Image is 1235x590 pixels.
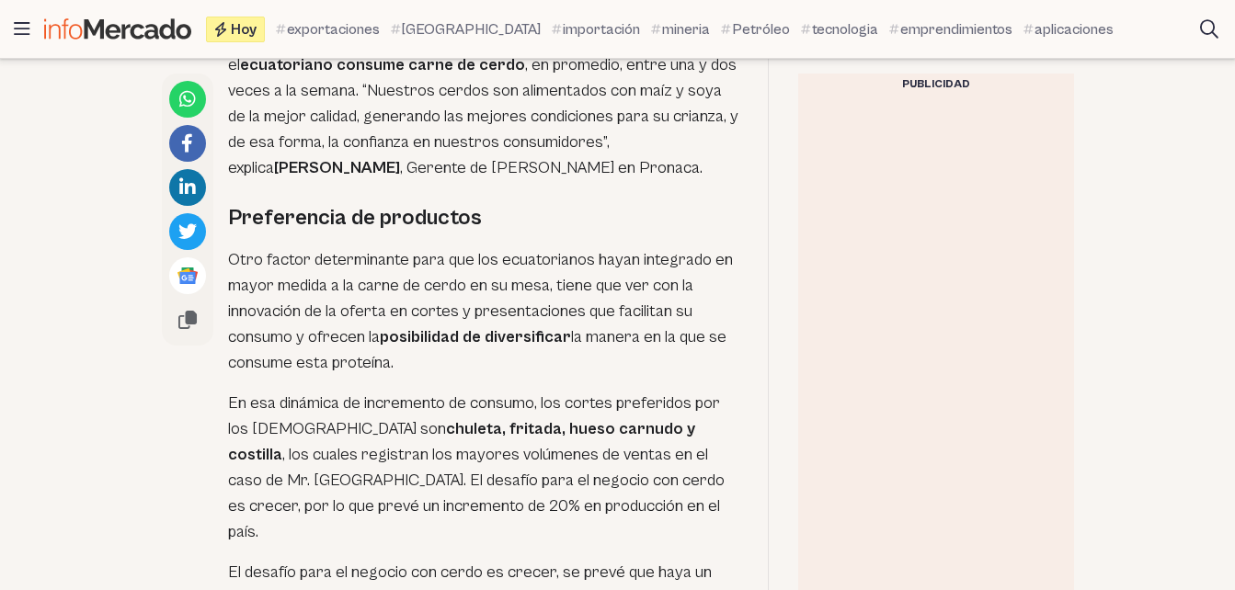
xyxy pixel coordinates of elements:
a: Petróleo [721,18,790,40]
a: importación [552,18,640,40]
a: mineria [651,18,710,40]
span: Petróleo [732,18,790,40]
img: Infomercado Ecuador logo [44,18,191,40]
p: En esa dinámica de incremento de consumo, los cortes preferidos por los [DEMOGRAPHIC_DATA] son , ... [228,391,738,545]
strong: posibilidad de diversificar [380,327,571,346]
a: [GEOGRAPHIC_DATA] [391,18,541,40]
strong: chuleta, fritada, hueso carnudo y costilla [228,419,695,464]
a: emprendimientos [889,18,1012,40]
span: emprendimientos [900,18,1012,40]
span: mineria [662,18,710,40]
span: aplicaciones [1035,18,1114,40]
div: Publicidad [798,74,1074,96]
a: tecnologia [801,18,878,40]
h2: Preferencia de productos [228,203,738,233]
span: exportaciones [287,18,380,40]
p: Según un estudio de hábitos de consumo de la consultora Kantar, el , en promedio, entre una y dos... [228,27,738,181]
span: [GEOGRAPHIC_DATA] [402,18,541,40]
span: tecnologia [812,18,878,40]
img: Google News logo [177,265,199,287]
strong: ecuatoriano consume carne de cerdo [240,55,525,74]
strong: [PERSON_NAME] [274,158,400,177]
a: exportaciones [276,18,380,40]
span: Hoy [231,22,257,37]
a: aplicaciones [1023,18,1114,40]
p: Otro factor determinante para que los ecuatorianos hayan integrado en mayor medida a la carne de ... [228,247,738,376]
span: importación [563,18,640,40]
